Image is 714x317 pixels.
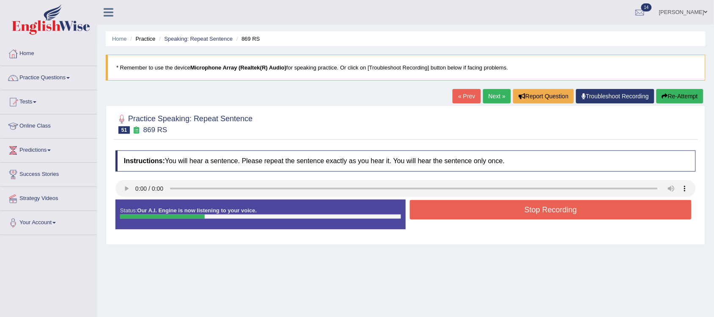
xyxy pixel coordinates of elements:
[0,211,97,232] a: Your Account
[115,150,696,172] h4: You will hear a sentence. Please repeat the sentence exactly as you hear it. You will hear the se...
[483,89,511,103] a: Next »
[164,36,233,42] a: Speaking: Repeat Sentence
[106,55,706,81] blockquote: * Remember to use the device for speaking practice. Or click on [Troubleshoot Recording] button b...
[453,89,481,103] a: « Prev
[190,64,286,71] b: Microphone Array (Realtek(R) Audio)
[0,139,97,160] a: Predictions
[0,187,97,208] a: Strategy Videos
[124,157,165,164] b: Instructions:
[0,163,97,184] a: Success Stories
[143,126,168,134] small: 869 RS
[576,89,654,103] a: Troubleshoot Recording
[0,42,97,63] a: Home
[137,207,257,214] strong: Our A.I. Engine is now listening to your voice.
[115,200,406,229] div: Status:
[118,126,130,134] span: 51
[641,3,652,11] span: 14
[128,35,155,43] li: Practice
[234,35,260,43] li: 869 RS
[410,200,692,220] button: Stop Recording
[0,66,97,87] a: Practice Questions
[115,113,253,134] h2: Practice Speaking: Repeat Sentence
[112,36,127,42] a: Home
[132,126,141,134] small: Exam occurring question
[0,90,97,111] a: Tests
[656,89,703,103] button: Re-Attempt
[513,89,574,103] button: Report Question
[0,114,97,136] a: Online Class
